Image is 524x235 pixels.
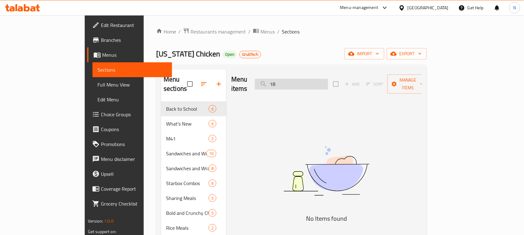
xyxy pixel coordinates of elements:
a: Menus [87,47,172,62]
span: 6 [209,106,216,112]
span: [US_STATE] Chicken [156,47,220,61]
div: items [209,165,216,172]
a: Menu disclaimer [87,152,172,166]
span: Choice Groups [101,111,167,118]
span: GrubTech [240,52,261,57]
div: Menu-management [340,4,378,11]
span: 6 [209,180,216,186]
span: Select section first [362,79,387,89]
span: 5 [209,210,216,216]
span: What's New [166,120,209,127]
span: 1.0.0 [104,217,114,225]
button: import [345,48,384,60]
a: Coupons [87,122,172,137]
span: Select all sections [183,78,196,91]
span: Menus [102,51,167,59]
span: Rice Meals [166,224,209,232]
img: dish.svg [249,130,404,212]
h2: Menu items [231,75,247,93]
span: 6 [209,121,216,127]
button: export [387,48,427,60]
div: What's New6 [161,116,226,131]
span: Menu disclaimer [101,155,167,163]
span: Sections [97,66,167,73]
h2: Menu sections [164,75,187,93]
li: / [277,28,279,35]
div: items [209,135,216,142]
h5: No Items found [249,214,404,224]
div: M412 [161,131,226,146]
div: items [209,209,216,217]
a: Menus [253,28,275,36]
a: Restaurants management [183,28,246,36]
div: Sharing Meals5 [161,191,226,206]
li: / [248,28,251,35]
li: / [178,28,181,35]
span: Bold and Crunchy Chicken Meals [166,209,209,217]
div: Sandwiches and Wraps Meals8 [161,161,226,176]
div: items [209,194,216,202]
span: Sharing Meals [166,194,209,202]
span: Sandwiches and Wraps [166,150,206,157]
span: Upsell [101,170,167,178]
a: Full Menu View [93,77,172,92]
div: [GEOGRAPHIC_DATA] [408,4,449,11]
a: Promotions [87,137,172,152]
span: Menus [260,28,275,35]
span: Sections [282,28,300,35]
span: Sort sections [196,77,211,91]
span: Restaurants management [191,28,246,35]
span: Edit Menu [97,96,167,103]
div: Sandwiches and Wraps10 [161,146,226,161]
span: Coupons [101,126,167,133]
span: Coverage Report [101,185,167,193]
span: 5 [209,195,216,201]
a: Upsell [87,166,172,181]
span: Open [223,52,237,57]
span: 2 [209,225,216,231]
a: Grocery Checklist [87,196,172,211]
span: Add item [342,79,362,89]
span: Version: [88,217,103,225]
span: import [350,50,379,58]
div: Open [223,51,237,58]
div: items [209,224,216,232]
span: 10 [207,151,216,157]
span: Back to School [166,105,209,113]
a: Edit Menu [93,92,172,107]
div: Starbox Combos6 [161,176,226,191]
a: Sections [93,62,172,77]
span: Promotions [101,140,167,148]
span: export [392,50,422,58]
div: items [209,120,216,127]
span: Manage items [392,76,424,92]
nav: breadcrumb [156,28,427,36]
span: M41 [166,135,209,142]
span: Sandwiches and Wraps Meals [166,165,209,172]
div: items [206,150,216,157]
div: items [209,180,216,187]
input: search [255,79,328,90]
button: Manage items [387,74,429,94]
a: Coverage Report [87,181,172,196]
a: Branches [87,33,172,47]
span: Grocery Checklist [101,200,167,207]
span: 8 [209,166,216,171]
span: 2 [209,136,216,142]
span: N [513,4,516,11]
div: Bold and Crunchy Chicken Meals5 [161,206,226,220]
span: Edit Restaurant [101,21,167,29]
span: Branches [101,36,167,44]
div: items [209,105,216,113]
a: Edit Restaurant [87,18,172,33]
div: Back to School6 [161,101,226,116]
span: Starbox Combos [166,180,209,187]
